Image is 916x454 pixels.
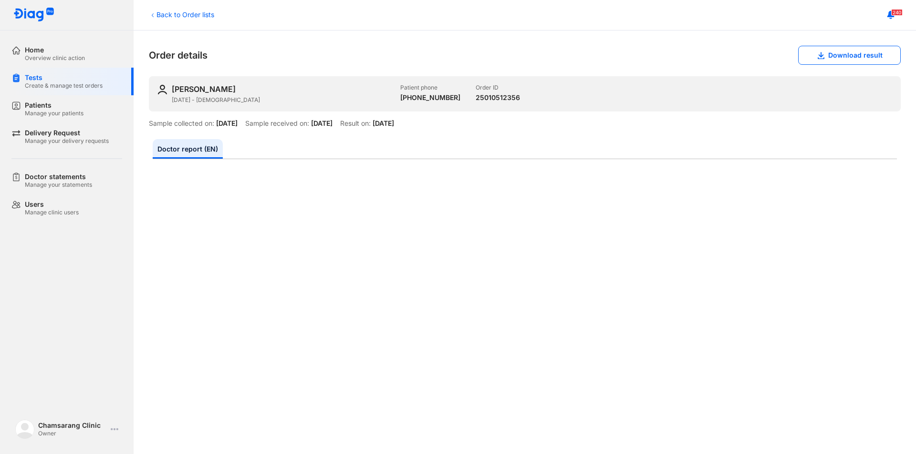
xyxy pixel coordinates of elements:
[149,46,901,65] div: Order details
[245,119,309,128] div: Sample received on:
[476,93,520,102] div: 25010512356
[149,119,214,128] div: Sample collected on:
[891,9,903,16] span: 240
[25,54,85,62] div: Overview clinic action
[400,93,460,102] div: [PHONE_NUMBER]
[172,84,236,94] div: [PERSON_NAME]
[38,430,107,437] div: Owner
[13,8,54,22] img: logo
[15,420,34,439] img: logo
[38,421,107,430] div: Chamsarang Clinic
[798,46,901,65] button: Download result
[25,129,109,137] div: Delivery Request
[25,73,103,82] div: Tests
[25,200,79,209] div: Users
[25,101,83,110] div: Patients
[156,84,168,95] img: user-icon
[400,84,460,91] div: Patient phone
[25,46,85,54] div: Home
[153,139,223,159] a: Doctor report (EN)
[25,82,103,90] div: Create & manage test orders
[311,119,333,128] div: [DATE]
[149,10,214,20] div: Back to Order lists
[340,119,371,128] div: Result on:
[172,96,393,104] div: [DATE] - [DEMOGRAPHIC_DATA]
[476,84,520,91] div: Order ID
[25,137,109,145] div: Manage your delivery requests
[25,110,83,117] div: Manage your patients
[216,119,238,128] div: [DATE]
[25,172,92,181] div: Doctor statements
[373,119,394,128] div: [DATE]
[25,209,79,216] div: Manage clinic users
[25,181,92,189] div: Manage your statements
